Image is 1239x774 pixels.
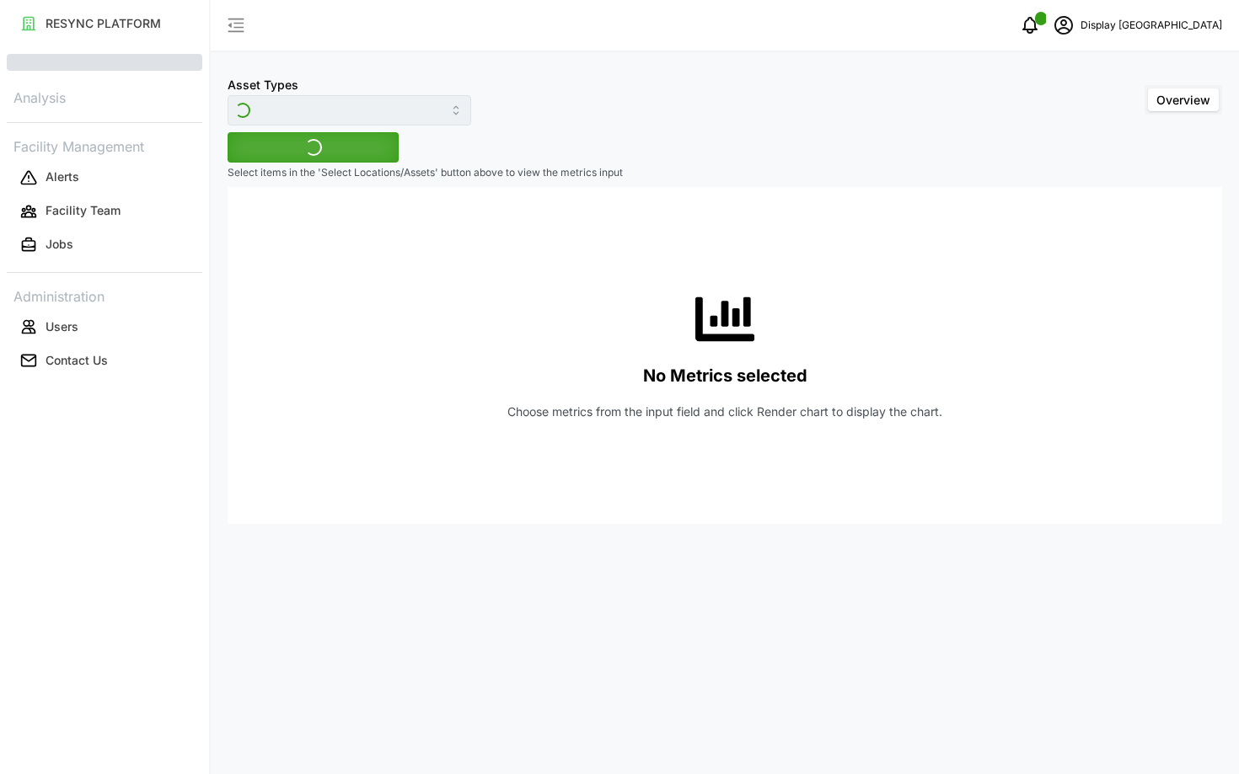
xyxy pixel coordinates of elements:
a: Contact Us [7,344,202,377]
a: Facility Team [7,195,202,228]
button: notifications [1013,8,1047,42]
p: Alerts [46,168,79,185]
p: Users [46,318,78,335]
p: Choose metrics from the input field and click Render chart to display the chart. [507,403,942,420]
button: schedule [1047,8,1081,42]
button: RESYNC PLATFORM [7,8,202,39]
button: Contact Us [7,345,202,376]
label: Asset Types [228,76,298,94]
a: Alerts [7,161,202,195]
p: Administration [7,283,202,307]
p: Display [GEOGRAPHIC_DATA] [1081,18,1222,34]
p: Facility Management [7,133,202,157]
button: Alerts [7,163,202,193]
p: RESYNC PLATFORM [46,15,161,32]
button: Facility Team [7,196,202,227]
span: Overview [1156,93,1210,107]
button: Users [7,312,202,342]
p: Jobs [46,236,73,253]
p: Contact Us [46,352,108,369]
p: Select items in the 'Select Locations/Assets' button above to view the metrics input [228,166,1222,180]
p: Analysis [7,84,202,109]
button: Jobs [7,230,202,260]
p: Facility Team [46,202,121,219]
p: No Metrics selected [643,362,807,390]
a: Jobs [7,228,202,262]
a: Users [7,310,202,344]
a: RESYNC PLATFORM [7,7,202,40]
